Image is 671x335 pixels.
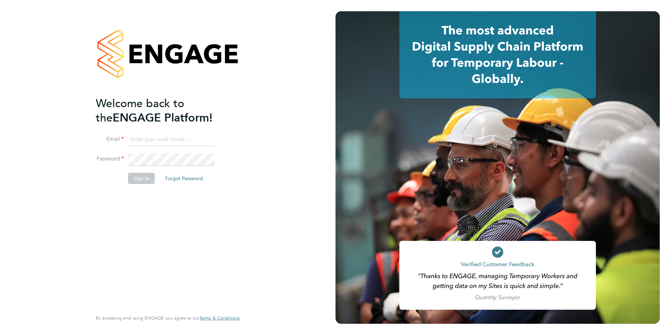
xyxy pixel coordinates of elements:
label: Email [96,136,124,143]
a: Terms & Conditions [199,315,240,321]
label: Password [96,155,124,163]
span: Welcome back to the [96,97,184,125]
span: By accessing and using ENGAGE you agree to our [96,315,240,321]
button: Forgot Password [160,173,208,184]
button: Sign In [128,173,155,184]
h2: ENGAGE Platform! [96,96,233,125]
input: Enter your work email... [128,133,215,146]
